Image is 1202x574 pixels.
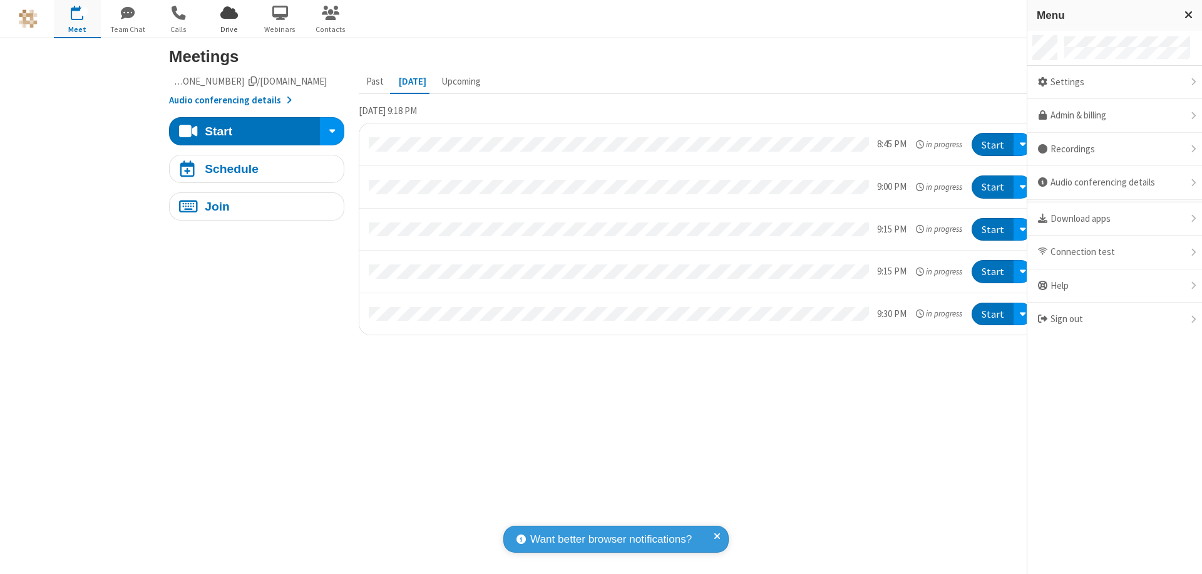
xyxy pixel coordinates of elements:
[169,75,344,108] section: Account details
[877,180,907,194] div: 9:00 PM
[359,103,1043,345] section: Today's Meetings
[19,9,38,28] img: QA Selenium DO NOT DELETE OR CHANGE
[1014,133,1032,156] div: Open menu
[1014,218,1032,241] div: Open menu
[359,70,391,94] button: Past
[1037,9,1174,21] h3: Menu
[169,192,344,221] button: Join
[169,117,321,145] button: Start
[916,308,962,320] em: in progress
[320,117,344,145] button: Start conference options
[169,75,327,89] button: Copy my meeting room linkCopy my meeting room link
[972,175,1014,199] button: Start
[1014,175,1032,199] div: Open menu
[1027,133,1202,167] div: Recordings
[1014,260,1032,283] div: Open menu
[1014,303,1032,326] div: Open menu
[972,218,1014,241] button: Start
[257,24,304,35] span: Webinars
[530,531,692,548] span: Want better browser notifications?
[877,307,907,321] div: 9:30 PM
[155,24,202,35] span: Calls
[916,138,962,150] em: in progress
[169,48,1042,65] h3: Meetings
[1027,202,1202,236] div: Download apps
[916,181,962,193] em: in progress
[1027,166,1202,200] div: Audio conferencing details
[434,70,488,94] button: Upcoming
[1027,236,1202,269] div: Connection test
[105,24,152,35] span: Team Chat
[205,201,230,212] div: Join
[877,137,907,152] div: 8:45 PM
[916,223,962,235] em: in progress
[916,266,962,278] em: in progress
[206,24,253,35] span: Drive
[169,155,344,183] button: Schedule
[877,264,907,279] div: 9:15 PM
[877,222,907,237] div: 9:15 PM
[307,24,354,35] span: Contacts
[169,93,292,108] button: Audio conferencing details
[131,75,327,87] span: Copy my meeting room link
[391,70,434,94] button: [DATE]
[972,303,1014,326] button: Start
[205,125,232,137] div: Start
[359,105,417,117] span: [DATE] 9:18 PM
[1027,303,1202,336] div: Sign out
[205,163,259,175] div: Schedule
[972,260,1014,283] button: Start
[972,133,1014,156] button: Start
[1027,99,1202,133] a: Admin & billing
[80,7,88,16] div: 5
[1027,269,1202,303] div: Help
[1027,66,1202,100] div: Settings
[54,24,101,35] span: Meet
